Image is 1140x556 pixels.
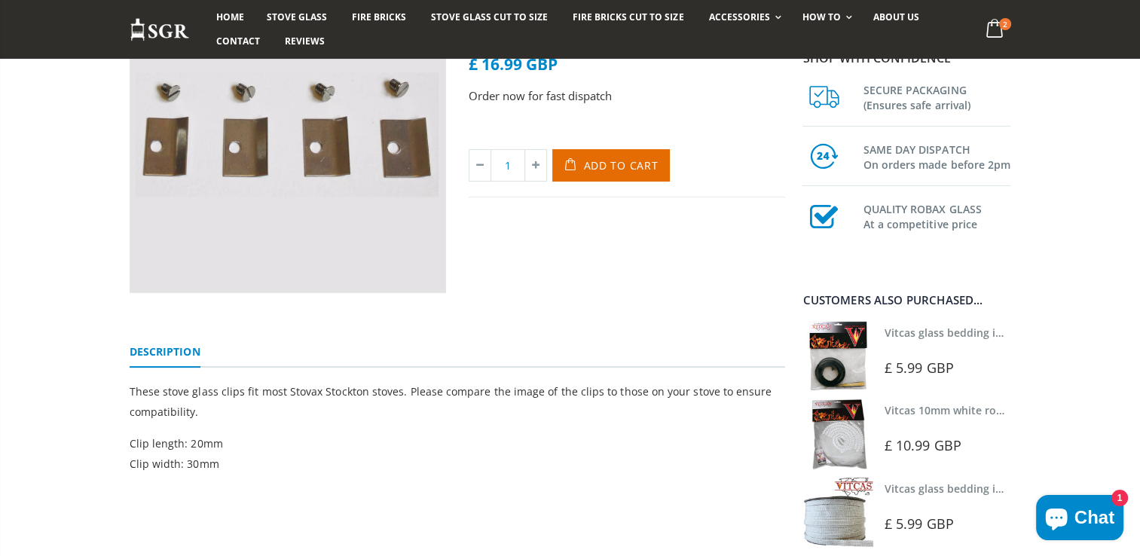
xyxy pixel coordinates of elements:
[863,80,1010,113] h3: SECURE PACKAGING (Ensures safe arrival)
[469,87,785,105] p: Order now for fast dispatch
[802,399,873,469] img: Vitcas white rope, glue and gloves kit 10mm
[552,149,671,182] button: Add to Cart
[584,158,659,173] span: Add to Cart
[285,35,325,47] span: Reviews
[802,321,873,391] img: Vitcas stove glass bedding in tape
[697,5,788,29] a: Accessories
[791,5,860,29] a: How To
[863,199,1010,232] h3: QUALITY ROBAX GLASS At a competitive price
[130,381,785,422] p: These stove glass clips fit most Stovax Stockton stoves. Please compare the image of the clips to...
[205,29,271,53] a: Contact
[999,18,1011,30] span: 2
[274,29,336,53] a: Reviews
[1032,495,1128,544] inbox-online-store-chat: Shopify online store chat
[885,436,961,454] span: £ 10.99 GBP
[862,5,931,29] a: About us
[863,139,1010,173] h3: SAME DAY DISPATCH On orders made before 2pm
[885,515,954,533] span: £ 5.99 GBP
[130,433,785,474] p: Clip length: 20mm Clip width: 30mm
[267,11,327,23] span: Stove Glass
[469,53,558,75] span: £ 16.99 GBP
[873,11,919,23] span: About us
[980,15,1010,44] a: 2
[561,5,695,29] a: Fire Bricks Cut To Size
[130,17,190,42] img: Stove Glass Replacement
[216,35,260,47] span: Contact
[352,11,406,23] span: Fire Bricks
[708,11,769,23] span: Accessories
[802,295,1010,306] div: Customers also purchased...
[205,5,255,29] a: Home
[802,11,841,23] span: How To
[431,11,548,23] span: Stove Glass Cut To Size
[130,338,200,368] a: Description
[255,5,338,29] a: Stove Glass
[420,5,559,29] a: Stove Glass Cut To Size
[573,11,683,23] span: Fire Bricks Cut To Size
[885,359,954,377] span: £ 5.99 GBP
[802,477,873,547] img: Vitcas stove glass bedding in tape
[216,11,244,23] span: Home
[341,5,417,29] a: Fire Bricks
